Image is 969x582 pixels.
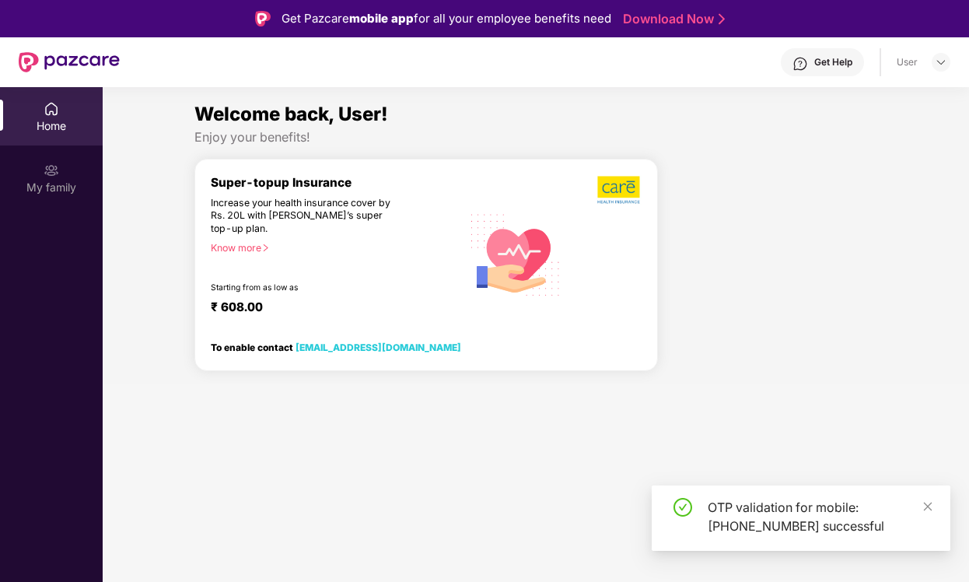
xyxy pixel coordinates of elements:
div: User [897,56,918,68]
img: Stroke [719,11,725,27]
a: [EMAIL_ADDRESS][DOMAIN_NAME] [296,342,461,353]
strong: mobile app [349,11,414,26]
div: OTP validation for mobile: [PHONE_NUMBER] successful [708,498,932,535]
div: Get Help [814,56,852,68]
div: Get Pazcare for all your employee benefits need [282,9,611,28]
div: Increase your health insurance cover by Rs. 20L with [PERSON_NAME]’s super top-up plan. [211,197,395,235]
span: close [922,501,933,512]
div: Know more [211,242,453,253]
div: Super-topup Insurance [211,175,462,190]
span: right [261,244,270,252]
div: To enable contact [211,342,461,352]
div: Enjoy your benefits! [194,129,878,145]
img: svg+xml;base64,PHN2ZyBpZD0iSG9tZSIgeG1sbnM9Imh0dHA6Ly93d3cudzMub3JnLzIwMDAvc3ZnIiB3aWR0aD0iMjAiIG... [44,101,59,117]
img: svg+xml;base64,PHN2ZyBpZD0iRHJvcGRvd24tMzJ4MzIiIHhtbG5zPSJodHRwOi8vd3d3LnczLm9yZy8yMDAwL3N2ZyIgd2... [935,56,947,68]
a: Download Now [623,11,720,27]
img: svg+xml;base64,PHN2ZyB4bWxucz0iaHR0cDovL3d3dy53My5vcmcvMjAwMC9zdmciIHhtbG5zOnhsaW5rPSJodHRwOi8vd3... [462,199,570,309]
div: Starting from as low as [211,282,396,293]
img: svg+xml;base64,PHN2ZyBpZD0iSGVscC0zMngzMiIgeG1sbnM9Imh0dHA6Ly93d3cudzMub3JnLzIwMDAvc3ZnIiB3aWR0aD... [792,56,808,72]
div: ₹ 608.00 [211,300,446,318]
img: svg+xml;base64,PHN2ZyB3aWR0aD0iMjAiIGhlaWdodD0iMjAiIHZpZXdCb3g9IjAgMCAyMCAyMCIgZmlsbD0ibm9uZSIgeG... [44,163,59,178]
span: check-circle [673,498,692,517]
img: b5dec4f62d2307b9de63beb79f102df3.png [597,175,642,205]
img: Logo [255,11,271,26]
img: New Pazcare Logo [19,52,120,72]
span: Welcome back, User! [194,103,388,125]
